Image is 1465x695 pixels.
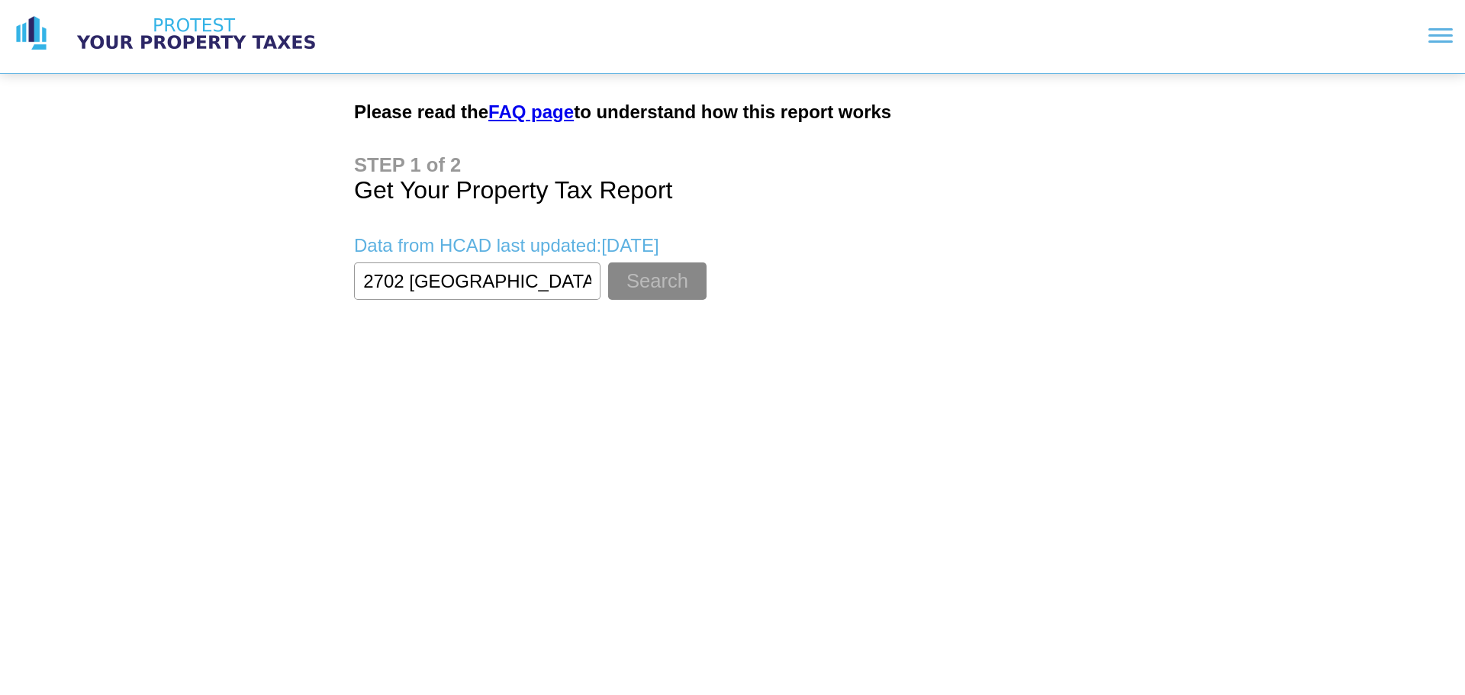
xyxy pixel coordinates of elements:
button: Search [608,262,707,300]
a: logo logo text [12,14,330,53]
input: Enter Property Address [354,262,600,300]
a: FAQ page [488,101,574,122]
img: logo [12,14,50,53]
h1: Get Your Property Tax Report [354,154,1111,204]
img: logo text [63,14,330,53]
h2: Please read the to understand how this report works [354,101,1111,123]
p: Data from HCAD last updated: [DATE] [354,235,1111,256]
